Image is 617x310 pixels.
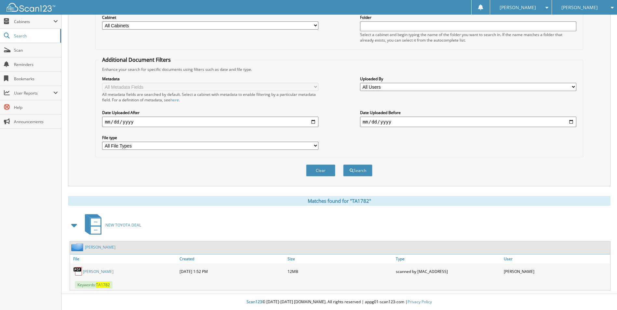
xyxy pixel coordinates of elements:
a: here [170,97,179,103]
img: scan123-logo-white.svg [7,3,55,12]
img: PDF.png [73,266,83,276]
input: end [360,117,576,127]
div: [PERSON_NAME] [502,265,610,278]
span: Scan [14,47,58,53]
label: Cabinet [102,15,318,20]
span: TA1782 [96,282,110,288]
span: Keywords: [75,281,113,289]
a: Type [394,254,502,263]
a: Privacy Policy [408,299,432,304]
iframe: Chat Widget [584,279,617,310]
span: [PERSON_NAME] [500,6,536,9]
img: folder2.png [71,243,85,251]
span: Reminders [14,62,58,67]
span: [PERSON_NAME] [561,6,598,9]
label: Folder [360,15,576,20]
a: Created [178,254,286,263]
div: © [DATE]-[DATE] [DOMAIN_NAME]. All rights reserved | appg01-scan123-com | [61,294,617,310]
div: scanned by [MAC_ADDRESS] [394,265,502,278]
a: NEW TOYOTA DEAL [81,212,141,238]
div: [DATE] 1:52 PM [178,265,286,278]
span: User Reports [14,90,53,96]
label: Uploaded By [360,76,576,82]
a: File [70,254,178,263]
div: Matches found for "TA1782" [68,196,610,206]
label: Date Uploaded Before [360,110,576,115]
a: Size [286,254,394,263]
div: Select a cabinet and begin typing the name of the folder you want to search in. If the name match... [360,32,576,43]
div: Enhance your search for specific documents using filters such as date and file type. [99,67,579,72]
label: Metadata [102,76,318,82]
span: Search [14,33,57,39]
button: Search [343,164,372,176]
label: File type [102,135,318,140]
span: NEW TOYOTA DEAL [105,222,141,228]
a: [PERSON_NAME] [85,244,115,250]
a: [PERSON_NAME] [83,269,114,274]
a: User [502,254,610,263]
span: Bookmarks [14,76,58,82]
span: Cabinets [14,19,53,24]
div: All metadata fields are searched by default. Select a cabinet with metadata to enable filtering b... [102,92,318,103]
div: 12MB [286,265,394,278]
legend: Additional Document Filters [99,56,174,63]
span: Scan123 [247,299,262,304]
span: Announcements [14,119,58,124]
button: Clear [306,164,335,176]
span: Help [14,105,58,110]
label: Date Uploaded After [102,110,318,115]
input: start [102,117,318,127]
